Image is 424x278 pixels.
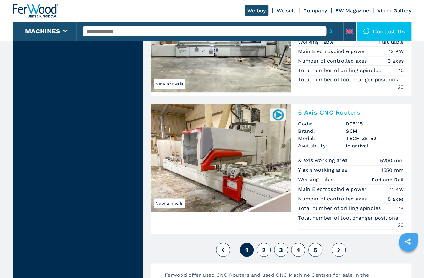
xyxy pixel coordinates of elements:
[298,109,404,116] h2: 5 Axis CNC Routers
[398,205,404,212] em: 19
[245,246,248,254] span: 1
[377,8,411,14] a: Video Gallery
[298,142,346,149] span: Availability:
[298,120,346,127] span: Code:
[400,234,415,249] a: sharethis
[298,135,346,142] span: Model:
[257,243,271,257] button: 2
[151,104,291,212] img: 5 Axis CNC Routers SCM TECH Z5-52
[335,8,369,14] a: FW Magazine
[346,135,404,142] h3: TECH Z5-52
[397,84,404,91] em: 20
[397,221,404,228] em: 26
[274,243,288,257] button: 3
[298,214,400,221] p: Total number of tool changer positions
[154,198,185,208] span: New arrivals
[390,186,404,193] em: 11 KW
[298,38,336,45] p: Working Table
[279,246,283,254] span: 3
[277,8,295,14] a: We sell
[346,142,404,149] span: in arrival
[298,157,349,164] p: X axis working area
[272,108,284,121] img: 008115
[357,22,411,41] div: Contact us
[298,166,349,173] p: Y axis working area
[298,67,383,74] p: Total number of drilling spindles
[291,243,305,257] button: 4
[313,246,317,254] span: 5
[13,4,58,18] img: Ferwood
[303,8,327,14] a: Company
[308,243,322,257] button: 5
[298,195,369,202] p: Number of controlled axes
[298,127,346,135] span: Brand:
[387,57,404,64] em: 3 axes
[399,67,404,74] em: 12
[380,157,404,164] em: 5200 mm
[25,27,60,35] button: Machines
[298,58,369,64] p: Number of controlled axes
[346,127,404,135] h3: SCM
[363,28,369,34] img: Contact us
[245,5,269,16] a: We buy
[151,104,411,234] a: 5 Axis CNC Routers SCM TECH Z5-52New arrivals0081155 Axis CNC RoutersCode:008115Brand:SCMModel:TE...
[154,79,185,89] span: New arrivals
[298,176,336,183] p: Working Table
[346,120,404,127] h3: 008115
[326,24,336,38] button: submit-button
[387,195,404,202] em: 5 axes
[298,48,368,55] p: Main Electrospindle power
[298,205,383,212] p: Total number of drilling spindles
[240,243,254,257] button: 1
[372,176,404,183] em: Pod and Rail
[298,186,368,193] p: Main Electrospindle power
[296,246,300,254] span: 4
[381,166,404,174] em: 1550 mm
[298,76,400,83] p: Total number of tool changer positions
[262,246,266,254] span: 2
[379,38,404,45] em: Flat table
[397,249,419,273] iframe: Chat
[389,48,404,55] em: 12 KW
